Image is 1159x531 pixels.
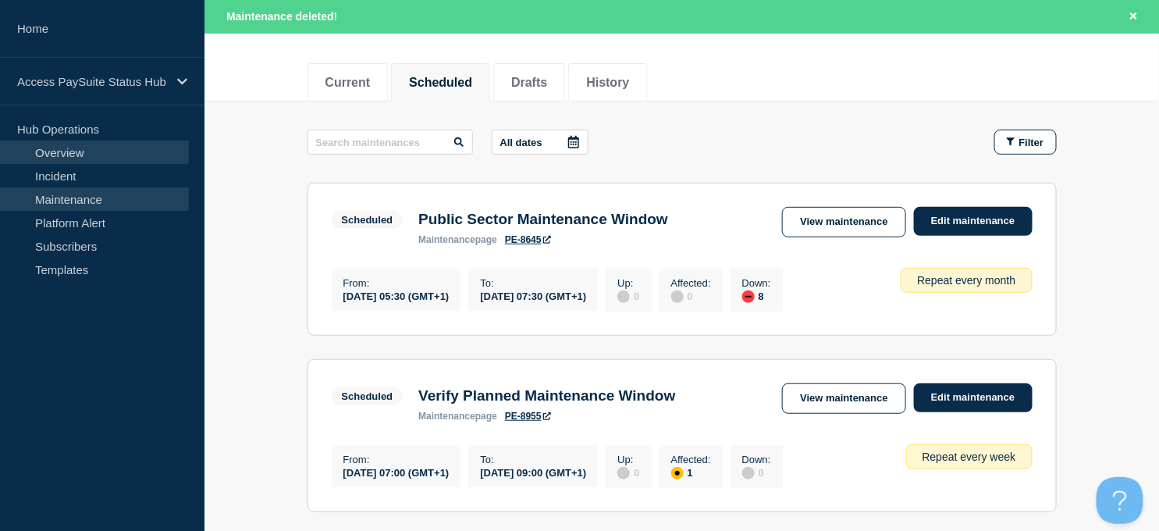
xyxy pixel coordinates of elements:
[1019,137,1044,148] span: Filter
[505,234,551,245] a: PE-8645
[742,289,771,303] div: 8
[994,130,1057,155] button: Filter
[617,277,639,289] p: Up :
[671,465,711,479] div: 1
[742,467,755,479] div: disabled
[671,277,711,289] p: Affected :
[617,467,630,479] div: disabled
[480,277,586,289] p: To :
[343,465,450,479] div: [DATE] 07:00 (GMT+1)
[343,289,450,302] div: [DATE] 05:30 (GMT+1)
[617,465,639,479] div: 0
[617,289,639,303] div: 0
[226,10,337,23] span: Maintenance deleted!
[742,465,771,479] div: 0
[1124,8,1143,26] button: Close banner
[418,411,497,422] p: page
[342,214,393,226] div: Scheduled
[418,234,497,245] p: page
[492,130,588,155] button: All dates
[901,268,1032,293] div: Repeat every month
[308,130,473,155] input: Search maintenances
[671,454,711,465] p: Affected :
[671,467,684,479] div: affected
[617,454,639,465] p: Up :
[418,234,475,245] span: maintenance
[742,277,771,289] p: Down :
[480,465,586,479] div: [DATE] 09:00 (GMT+1)
[782,383,905,414] a: View maintenance
[1097,477,1143,524] iframe: Help Scout Beacon - Open
[409,76,472,90] button: Scheduled
[343,454,450,465] p: From :
[418,387,675,404] h3: Verify Planned Maintenance Window
[906,444,1033,469] div: Repeat every week
[500,137,542,148] p: All dates
[505,411,551,422] a: PE-8955
[671,289,711,303] div: 0
[914,207,1033,236] a: Edit maintenance
[742,454,771,465] p: Down :
[586,76,629,90] button: History
[418,411,475,422] span: maintenance
[742,290,755,303] div: down
[671,290,684,303] div: disabled
[782,207,905,237] a: View maintenance
[418,211,668,228] h3: Public Sector Maintenance Window
[480,454,586,465] p: To :
[342,390,393,402] div: Scheduled
[17,75,167,88] p: Access PaySuite Status Hub
[325,76,371,90] button: Current
[914,383,1033,412] a: Edit maintenance
[617,290,630,303] div: disabled
[343,277,450,289] p: From :
[480,289,586,302] div: [DATE] 07:30 (GMT+1)
[511,76,547,90] button: Drafts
